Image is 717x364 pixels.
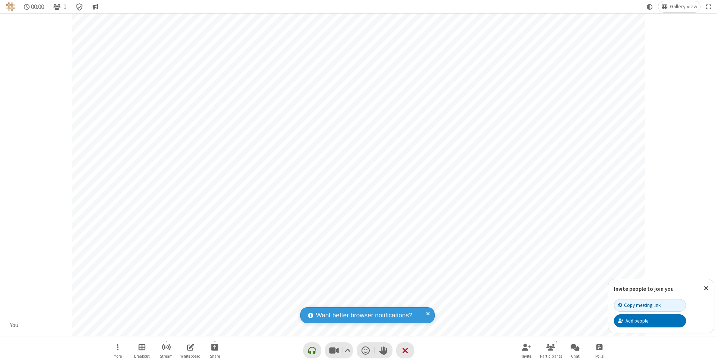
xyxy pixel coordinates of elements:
button: Invite participants (⌘+Shift+I) [515,340,538,361]
span: Gallery view [670,4,697,10]
button: Open participant list [540,340,562,361]
button: Stop video (⌘+Shift+V) [325,342,353,358]
button: Close popover [698,279,714,298]
button: Start streaming [155,340,177,361]
button: Open menu [106,340,129,361]
button: Connect your audio [303,342,321,358]
span: Chat [571,354,580,358]
button: Open shared whiteboard [179,340,202,361]
button: Open chat [564,340,586,361]
button: Fullscreen [703,1,714,12]
span: Breakout [134,354,150,358]
div: 1 [554,339,560,346]
span: Share [210,354,220,358]
span: Stream [160,354,173,358]
button: Add people [614,314,686,327]
img: QA Selenium DO NOT DELETE OR CHANGE [6,2,15,11]
button: Raise hand [375,342,392,358]
button: Open participant list [50,1,69,12]
span: 1 [63,3,66,10]
button: Copy meeting link [614,299,686,312]
label: Invite people to join you [614,285,674,292]
button: Manage Breakout Rooms [131,340,153,361]
span: Whiteboard [180,354,201,358]
button: Send a reaction [357,342,375,358]
button: Start sharing [204,340,226,361]
button: Using system theme [644,1,656,12]
span: Participants [540,354,562,358]
div: You [7,321,21,330]
div: Copy meeting link [618,302,661,309]
span: Invite [522,354,531,358]
span: More [114,354,122,358]
span: Want better browser notifications? [316,311,412,320]
button: Video setting [342,342,353,358]
span: Polls [595,354,603,358]
button: End or leave meeting [396,342,414,358]
div: Meeting details Encryption enabled [72,1,87,12]
button: Change layout [658,1,700,12]
button: Conversation [89,1,101,12]
button: Open poll [588,340,611,361]
div: Timer [21,1,47,12]
span: 00:00 [31,3,44,10]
